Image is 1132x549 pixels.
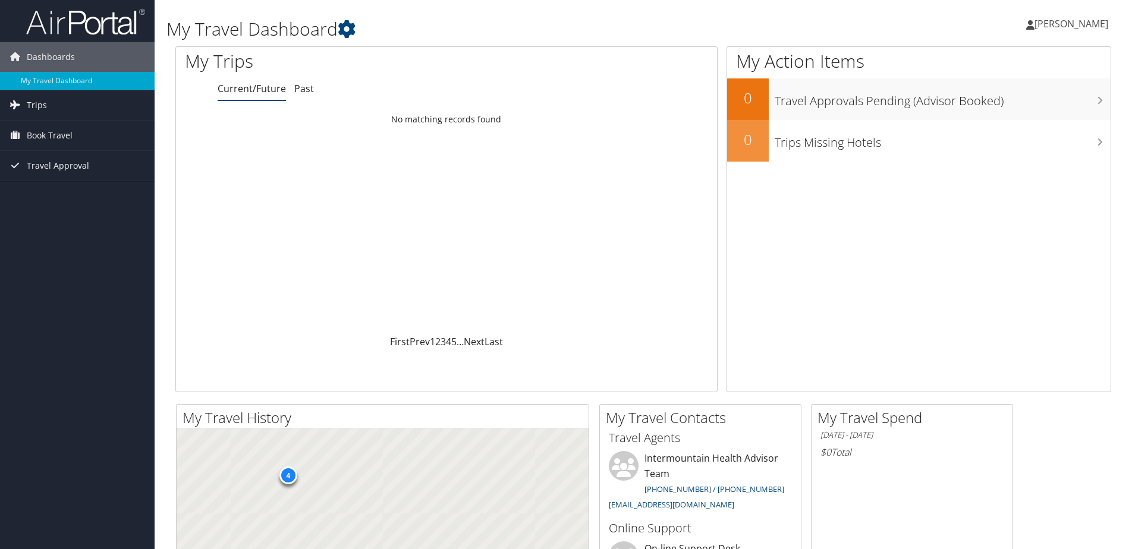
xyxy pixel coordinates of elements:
[446,335,451,348] a: 4
[464,335,485,348] a: Next
[410,335,430,348] a: Prev
[185,49,483,74] h1: My Trips
[457,335,464,348] span: …
[609,499,734,510] a: [EMAIL_ADDRESS][DOMAIN_NAME]
[609,430,792,446] h3: Travel Agents
[727,78,1111,120] a: 0Travel Approvals Pending (Advisor Booked)
[727,88,769,108] h2: 0
[485,335,503,348] a: Last
[1034,17,1108,30] span: [PERSON_NAME]
[606,408,801,428] h2: My Travel Contacts
[1026,6,1120,42] a: [PERSON_NAME]
[820,446,831,459] span: $0
[294,82,314,95] a: Past
[820,430,1004,441] h6: [DATE] - [DATE]
[820,446,1004,459] h6: Total
[27,121,73,150] span: Book Travel
[441,335,446,348] a: 3
[218,82,286,95] a: Current/Future
[609,520,792,537] h3: Online Support
[451,335,457,348] a: 5
[727,49,1111,74] h1: My Action Items
[817,408,1012,428] h2: My Travel Spend
[166,17,802,42] h1: My Travel Dashboard
[775,87,1111,109] h3: Travel Approvals Pending (Advisor Booked)
[727,120,1111,162] a: 0Trips Missing Hotels
[390,335,410,348] a: First
[775,128,1111,151] h3: Trips Missing Hotels
[176,109,717,130] td: No matching records found
[27,90,47,120] span: Trips
[27,42,75,72] span: Dashboards
[603,451,798,515] li: Intermountain Health Advisor Team
[279,466,297,484] div: 4
[644,484,784,494] a: [PHONE_NUMBER] / [PHONE_NUMBER]
[183,408,589,428] h2: My Travel History
[727,130,769,150] h2: 0
[26,8,145,36] img: airportal-logo.png
[27,151,89,181] span: Travel Approval
[435,335,441,348] a: 2
[430,335,435,348] a: 1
